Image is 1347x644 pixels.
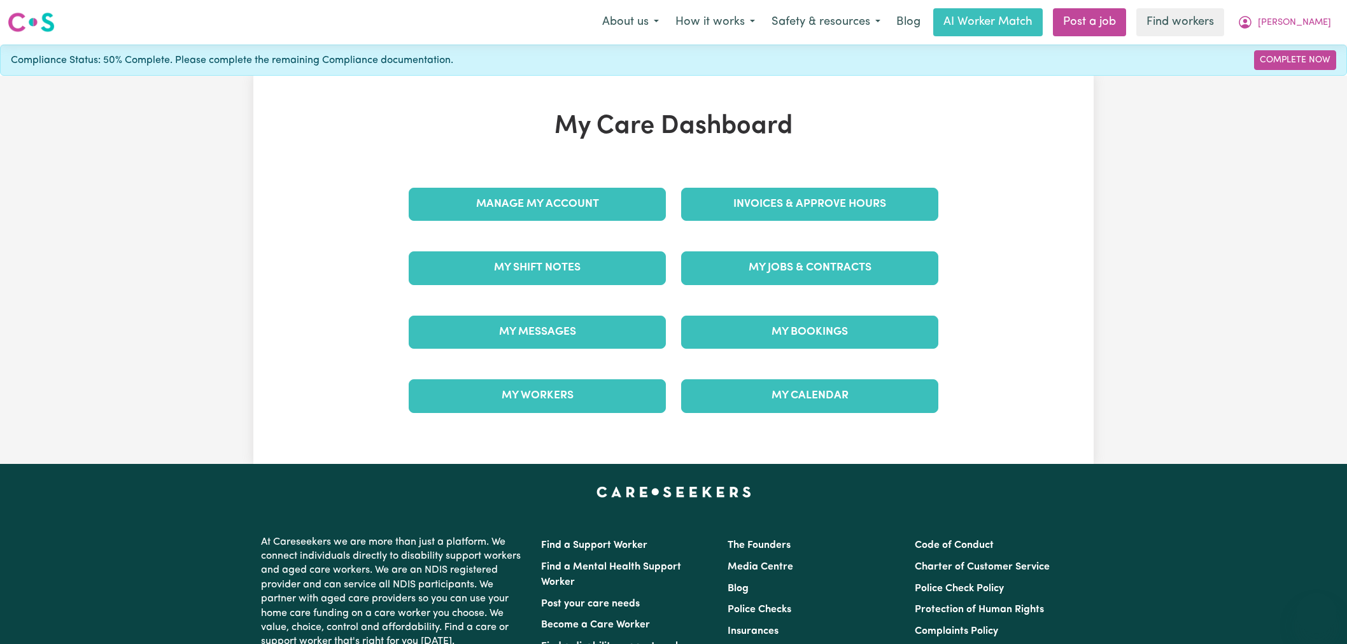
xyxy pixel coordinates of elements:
a: Careseekers logo [8,8,55,37]
button: About us [594,9,667,36]
a: Media Centre [728,562,793,572]
a: Manage My Account [409,188,666,221]
a: Charter of Customer Service [915,562,1050,572]
a: My Jobs & Contracts [681,251,938,284]
button: How it works [667,9,763,36]
a: My Messages [409,316,666,349]
a: Post your care needs [541,599,640,609]
a: Become a Care Worker [541,620,650,630]
a: My Bookings [681,316,938,349]
span: Compliance Status: 50% Complete. Please complete the remaining Compliance documentation. [11,53,453,68]
a: Police Check Policy [915,584,1004,594]
a: My Workers [409,379,666,412]
a: Invoices & Approve Hours [681,188,938,221]
a: My Shift Notes [409,251,666,284]
a: Complete Now [1254,50,1336,70]
a: Blog [728,584,749,594]
span: [PERSON_NAME] [1258,16,1331,30]
a: Find workers [1136,8,1224,36]
a: AI Worker Match [933,8,1043,36]
img: Careseekers logo [8,11,55,34]
button: My Account [1229,9,1339,36]
a: Police Checks [728,605,791,615]
a: Insurances [728,626,779,636]
a: Find a Support Worker [541,540,647,550]
a: Post a job [1053,8,1126,36]
a: Careseekers home page [596,487,751,497]
a: Protection of Human Rights [915,605,1044,615]
iframe: Button to launch messaging window [1296,593,1337,634]
h1: My Care Dashboard [401,111,946,142]
a: Find a Mental Health Support Worker [541,562,681,587]
a: Code of Conduct [915,540,994,550]
a: The Founders [728,540,791,550]
a: Blog [889,8,928,36]
a: Complaints Policy [915,626,998,636]
button: Safety & resources [763,9,889,36]
a: My Calendar [681,379,938,412]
